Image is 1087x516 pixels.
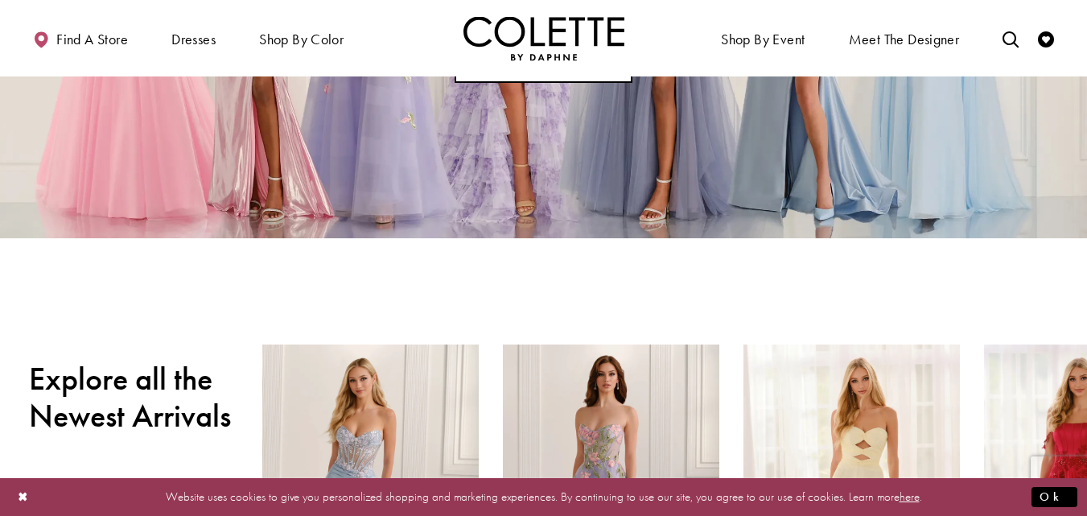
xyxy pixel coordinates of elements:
[29,361,238,435] h2: Explore all the Newest Arrivals
[29,16,132,60] a: Find a store
[56,31,128,47] span: Find a store
[900,489,920,505] a: here
[849,31,960,47] span: Meet the designer
[255,16,348,60] span: Shop by color
[259,31,344,47] span: Shop by color
[721,31,805,47] span: Shop By Event
[171,31,216,47] span: Dresses
[998,16,1023,60] a: Toggle search
[463,16,624,60] img: Colette by Daphne
[1031,487,1077,507] button: Submit Dialog
[10,483,37,511] button: Close Dialog
[717,16,809,60] span: Shop By Event
[1034,16,1058,60] a: Check Wishlist
[116,486,971,508] p: Website uses cookies to give you personalized shopping and marketing experiences. By continuing t...
[845,16,964,60] a: Meet the designer
[167,16,220,60] span: Dresses
[463,16,624,60] a: Visit Home Page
